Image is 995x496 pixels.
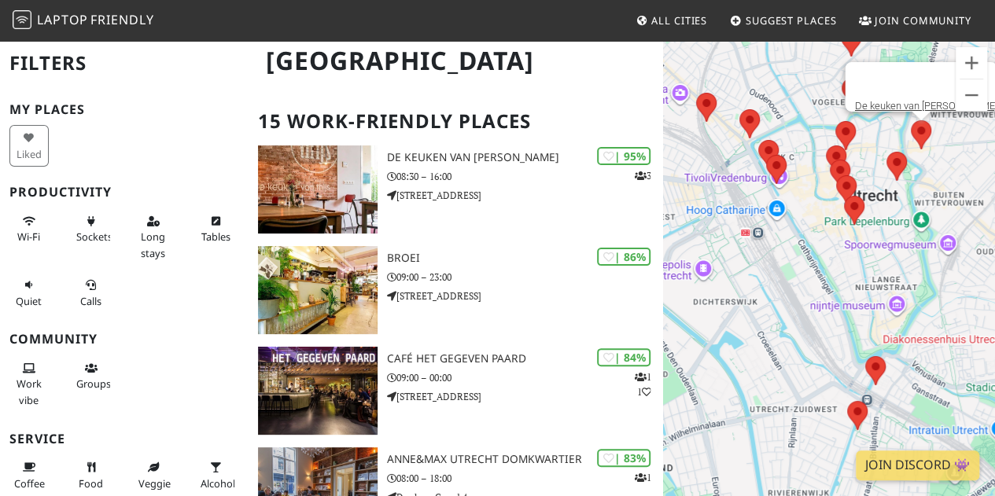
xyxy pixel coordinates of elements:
h3: Café Het Gegeven Paard [387,352,663,366]
button: Calls [72,272,111,314]
span: Alcohol [201,476,235,490]
p: 08:00 – 18:00 [387,471,663,486]
span: Veggie [138,476,171,490]
span: People working [17,377,42,406]
h3: My Places [9,102,239,117]
h2: Filters [9,39,239,87]
div: | 95% [597,147,650,165]
button: Work vibe [9,355,49,413]
p: 08:30 – 16:00 [387,169,663,184]
p: [STREET_ADDRESS] [387,389,663,404]
button: Quiet [9,272,49,314]
p: 1 [634,470,650,485]
button: Zoom in [956,47,987,79]
button: Groups [72,355,111,397]
span: Coffee [14,476,45,490]
h3: Anne&Max Utrecht Domkwartier [387,453,663,466]
p: 09:00 – 00:00 [387,370,663,385]
span: Quiet [16,294,42,308]
button: Tables [196,208,235,250]
p: 3 [634,168,650,183]
img: De keuken van Thijs [258,145,378,233]
button: Alcohol [196,454,235,496]
p: 09:00 – 23:00 [387,270,663,285]
span: Group tables [76,377,111,391]
h2: 15 Work-Friendly Places [258,97,654,145]
button: Zoom out [956,79,987,111]
h3: BROEI [387,252,663,265]
button: Food [72,454,111,496]
span: Video/audio calls [80,294,101,308]
a: Suggest Places [724,6,843,35]
a: BROEI | 86% BROEI 09:00 – 23:00 [STREET_ADDRESS] [249,246,663,334]
button: Wi-Fi [9,208,49,250]
div: | 86% [597,248,650,266]
p: [STREET_ADDRESS] [387,288,663,303]
a: Join Community [853,6,978,35]
a: LaptopFriendly LaptopFriendly [13,7,154,35]
p: [STREET_ADDRESS] [387,188,663,203]
span: Laptop [37,11,88,28]
span: Join Community [875,13,971,28]
span: Stable Wi-Fi [17,230,40,244]
a: De keuken van Thijs | 95% 3 De keuken van [PERSON_NAME] 08:30 – 16:00 [STREET_ADDRESS] [249,145,663,233]
span: Work-friendly tables [201,230,230,244]
p: 1 1 [634,369,650,399]
span: Suggest Places [746,13,837,28]
h3: Service [9,432,239,446]
span: Food [79,476,103,490]
img: BROEI [258,246,378,334]
img: LaptopFriendly [13,10,31,29]
div: | 84% [597,348,650,366]
h3: Productivity [9,185,239,200]
button: Long stays [134,208,173,266]
a: Café Het Gegeven Paard | 84% 11 Café Het Gegeven Paard 09:00 – 00:00 [STREET_ADDRESS] [249,347,663,435]
h1: [GEOGRAPHIC_DATA] [253,39,660,83]
a: All Cities [629,6,713,35]
img: Café Het Gegeven Paard [258,347,378,435]
button: Coffee [9,454,49,496]
button: Sockets [72,208,111,250]
span: Long stays [141,230,165,259]
span: Power sockets [76,230,112,244]
span: Friendly [90,11,153,28]
span: All Cities [651,13,707,28]
h3: De keuken van [PERSON_NAME] [387,151,663,164]
div: | 83% [597,449,650,467]
h3: Community [9,332,239,347]
button: Veggie [134,454,173,496]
